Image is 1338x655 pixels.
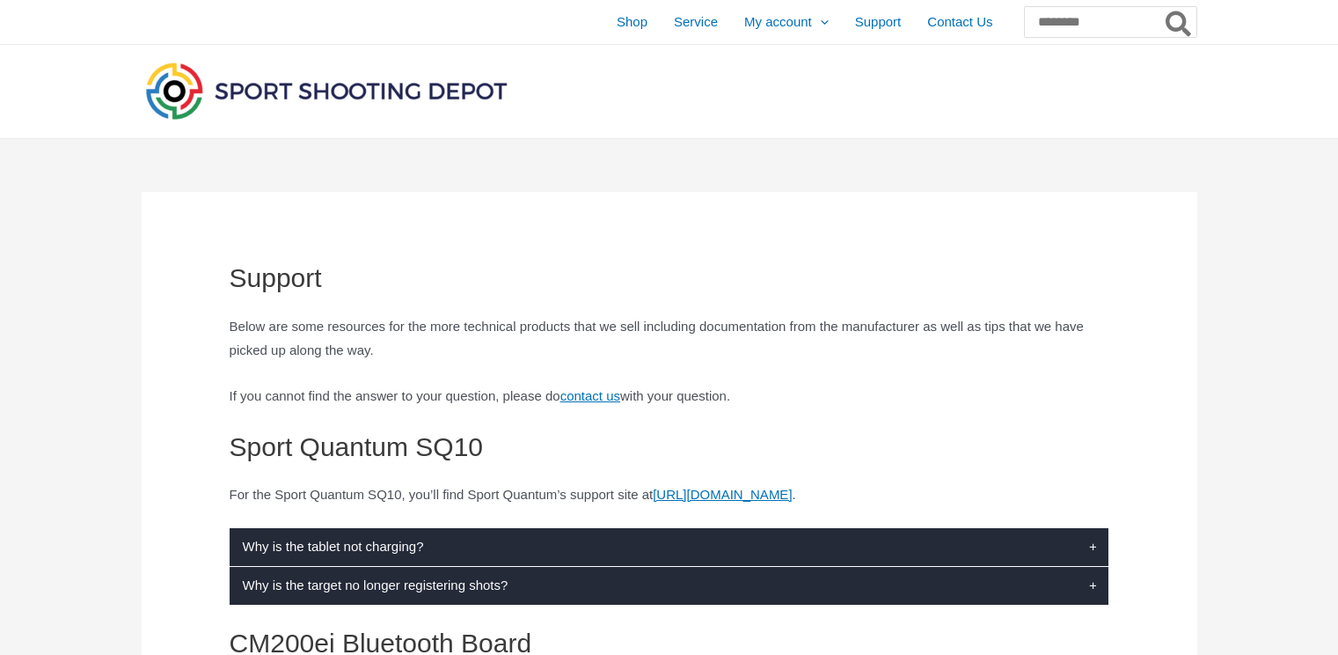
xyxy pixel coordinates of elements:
label: Why is the target no longer registering shots? [230,567,1109,605]
button: Search [1162,7,1196,37]
h2: Sport Quantum SQ10 [230,430,1109,464]
p: For the Sport Quantum SQ10, you’ll find Sport Quantum’s support site at . [230,482,1109,507]
label: Why is the tablet not charging? [230,528,1109,566]
p: If you cannot find the answer to your question, please do with your question. [230,384,1109,408]
a: contact us [560,388,620,403]
a: [URL][DOMAIN_NAME] [653,487,792,502]
img: Sport Shooting Depot [142,58,511,123]
h1: Support [230,262,1109,294]
p: Below are some resources for the more technical products that we sell including documentation fro... [230,314,1109,364]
